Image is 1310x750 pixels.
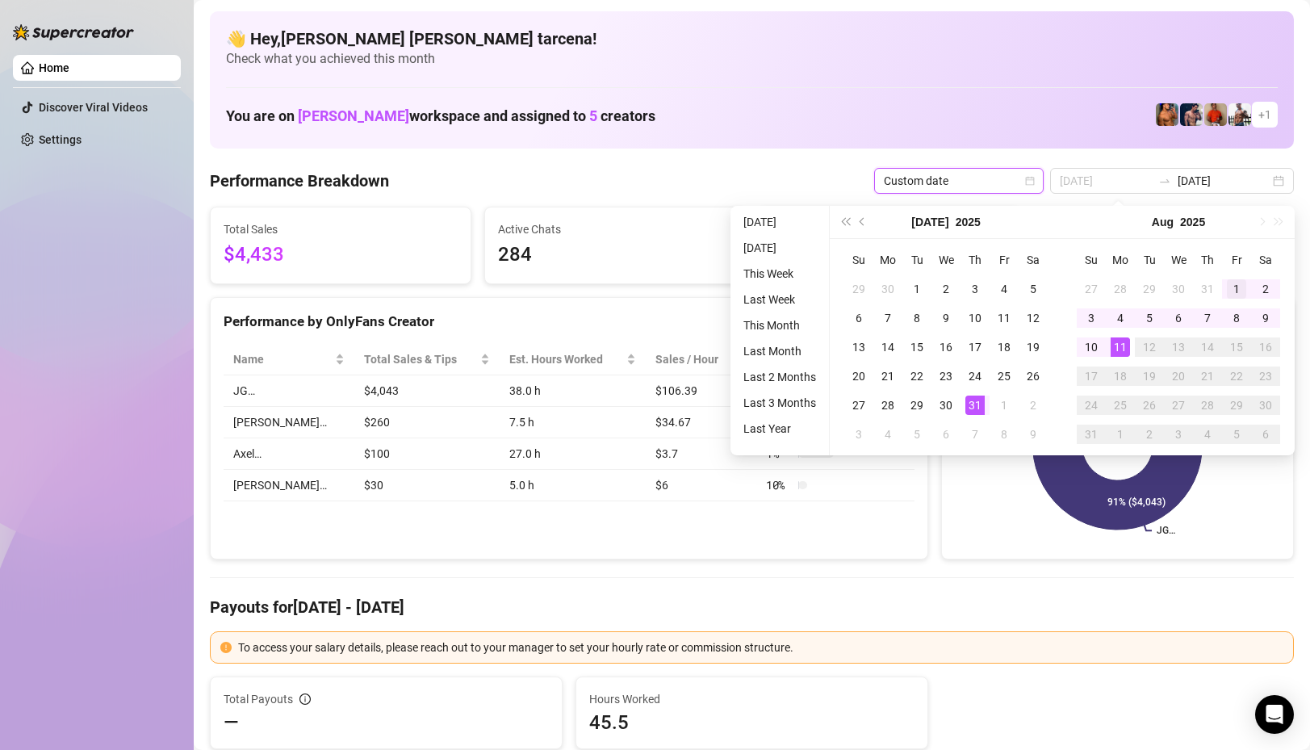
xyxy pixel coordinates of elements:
div: 25 [1111,396,1130,415]
td: 2025-08-25 [1106,391,1135,420]
td: $4,043 [354,375,500,407]
td: $260 [354,407,500,438]
div: 1 [1111,425,1130,444]
td: 2025-07-23 [931,362,961,391]
div: 26 [1023,367,1043,386]
div: 6 [1256,425,1275,444]
div: Est. Hours Worked [509,350,623,368]
td: 2025-08-02 [1251,274,1280,304]
th: Su [1077,245,1106,274]
span: info-circle [299,693,311,705]
h4: Performance Breakdown [210,170,389,192]
td: 2025-09-02 [1135,420,1164,449]
div: 8 [994,425,1014,444]
div: 5 [1140,308,1159,328]
td: 2025-07-02 [931,274,961,304]
div: 9 [1256,308,1275,328]
td: 2025-07-21 [873,362,902,391]
td: 2025-07-17 [961,333,990,362]
td: 2025-08-02 [1019,391,1048,420]
td: 2025-07-30 [1164,274,1193,304]
td: 2025-07-05 [1019,274,1048,304]
td: 2025-07-28 [1106,274,1135,304]
div: 6 [1169,308,1188,328]
img: Justin [1204,103,1227,126]
div: To access your salary details, please reach out to your manager to set your hourly rate or commis... [238,639,1283,656]
td: 7.5 h [500,407,646,438]
td: 2025-07-29 [1135,274,1164,304]
div: 4 [878,425,898,444]
td: 2025-08-22 [1222,362,1251,391]
div: 11 [994,308,1014,328]
td: 2025-08-05 [902,420,931,449]
div: 22 [907,367,927,386]
div: 7 [965,425,985,444]
th: Sa [1019,245,1048,274]
div: 3 [1169,425,1188,444]
td: 2025-07-28 [873,391,902,420]
td: 2025-07-27 [1077,274,1106,304]
td: 2025-08-16 [1251,333,1280,362]
td: 2025-08-09 [1251,304,1280,333]
div: 31 [1198,279,1217,299]
td: 2025-08-28 [1193,391,1222,420]
span: exclamation-circle [220,642,232,653]
button: Choose a month [1152,206,1174,238]
td: 2025-07-22 [902,362,931,391]
a: Home [39,61,69,74]
td: 2025-07-06 [844,304,873,333]
th: We [931,245,961,274]
th: Th [1193,245,1222,274]
th: Total Sales & Tips [354,344,500,375]
td: $30 [354,470,500,501]
button: Choose a month [911,206,948,238]
td: 2025-08-10 [1077,333,1106,362]
li: Last Week [737,290,822,309]
div: 6 [936,425,956,444]
div: 21 [878,367,898,386]
td: 2025-09-05 [1222,420,1251,449]
div: 20 [849,367,868,386]
div: 5 [1023,279,1043,299]
span: Total Sales & Tips [364,350,477,368]
span: Total Payouts [224,690,293,708]
div: 3 [1082,308,1101,328]
div: 12 [1023,308,1043,328]
td: 2025-08-06 [931,420,961,449]
div: 4 [1198,425,1217,444]
td: 2025-06-30 [873,274,902,304]
td: 2025-07-03 [961,274,990,304]
button: Choose a year [1180,206,1205,238]
div: 17 [965,337,985,357]
li: [DATE] [737,238,822,258]
td: 2025-07-09 [931,304,961,333]
th: Fr [1222,245,1251,274]
td: 2025-08-20 [1164,362,1193,391]
td: 2025-07-01 [902,274,931,304]
div: 2 [1140,425,1159,444]
h4: 👋 Hey, [PERSON_NAME] [PERSON_NAME] tarcena ! [226,27,1278,50]
td: 2025-09-04 [1193,420,1222,449]
td: JG… [224,375,354,407]
span: [PERSON_NAME] [298,107,409,124]
td: 2025-08-01 [1222,274,1251,304]
a: Settings [39,133,82,146]
td: 2025-08-27 [1164,391,1193,420]
td: 2025-08-03 [1077,304,1106,333]
span: 45.5 [589,710,914,735]
td: 2025-07-19 [1019,333,1048,362]
td: 2025-08-01 [990,391,1019,420]
li: This Month [737,316,822,335]
td: 2025-07-27 [844,391,873,420]
span: Name [233,350,332,368]
td: 2025-08-08 [1222,304,1251,333]
span: Hours Worked [589,690,914,708]
text: JG… [1157,525,1175,536]
td: 2025-07-07 [873,304,902,333]
div: 9 [1023,425,1043,444]
a: Discover Viral Videos [39,101,148,114]
h1: You are on workspace and assigned to creators [226,107,655,125]
div: 7 [878,308,898,328]
th: Tu [902,245,931,274]
div: 15 [907,337,927,357]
